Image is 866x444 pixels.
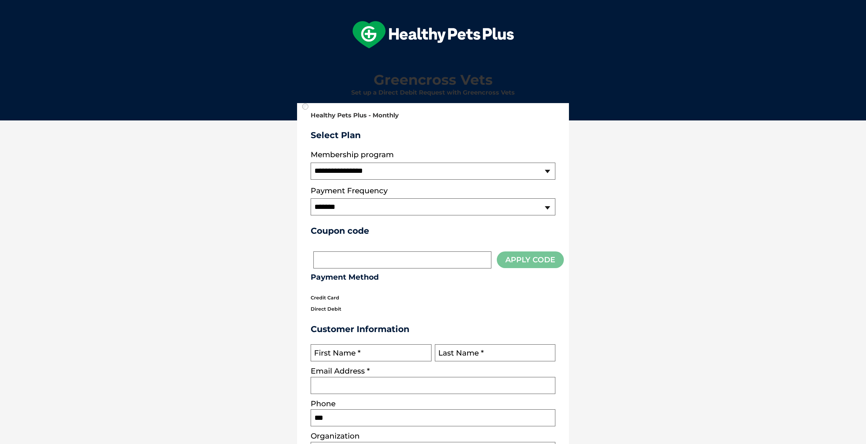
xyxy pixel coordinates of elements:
label: Phone [311,400,336,408]
h2: Set up a Direct Debit Request with Greencross Vets [300,89,566,96]
label: Last Name * [438,349,484,358]
label: First Name * [314,349,361,358]
label: Payment Frequency [311,186,388,195]
label: Credit Card [311,293,339,302]
h2: Healthy Pets Plus - Monthly [311,112,555,119]
h3: Coupon code [311,226,555,236]
label: Membership program [311,150,555,159]
h3: Payment Method [311,273,555,282]
img: hpp-logo-landscape-green-white.png [353,21,514,48]
h3: Customer Information [311,324,555,334]
button: Apply Code [497,251,564,268]
h3: Select Plan [311,130,555,140]
label: Direct Debit [311,305,341,313]
label: Email Address * [311,367,370,375]
label: Organization [311,432,360,440]
input: Direct Debit [302,103,308,110]
h1: Greencross Vets [300,72,566,87]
